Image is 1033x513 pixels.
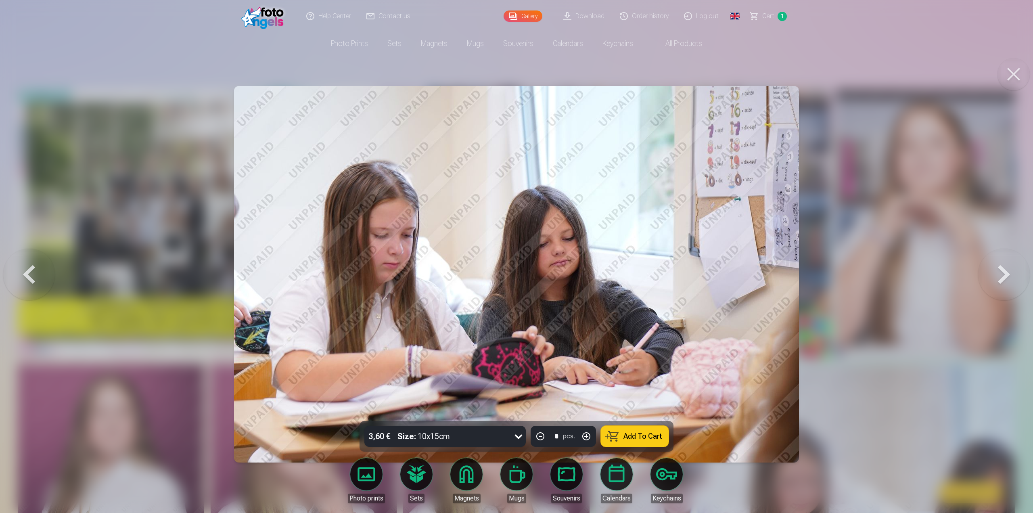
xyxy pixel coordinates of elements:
a: Mugs [457,32,493,55]
a: Calendars [594,458,639,503]
span: Add To Cart [623,433,662,440]
div: Mugs [507,494,526,503]
a: All products [643,32,712,55]
a: Souvenirs [544,458,589,503]
a: Souvenirs [493,32,543,55]
a: Magnets [444,458,489,503]
strong: Size : [397,431,416,442]
button: Add To Cart [601,426,669,447]
a: Sets [378,32,411,55]
div: Keychains [651,494,683,503]
a: Keychains [593,32,643,55]
a: Photo prints [344,458,389,503]
a: Mugs [494,458,539,503]
div: Calendars [601,494,632,503]
div: Magnets [453,494,481,503]
a: Sets [394,458,439,503]
div: pcs. [563,431,575,441]
div: 3,60 € [364,426,394,447]
span: 1 [778,12,787,21]
div: Photo prints [348,494,385,503]
img: /fa1 [241,3,288,29]
a: Gallery [504,10,542,22]
span: Сart [762,11,774,21]
div: Sets [408,494,424,503]
a: Photo prints [321,32,378,55]
div: Souvenirs [551,494,582,503]
a: Keychains [644,458,689,503]
a: Calendars [543,32,593,55]
div: 10x15cm [397,426,450,447]
a: Magnets [411,32,457,55]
